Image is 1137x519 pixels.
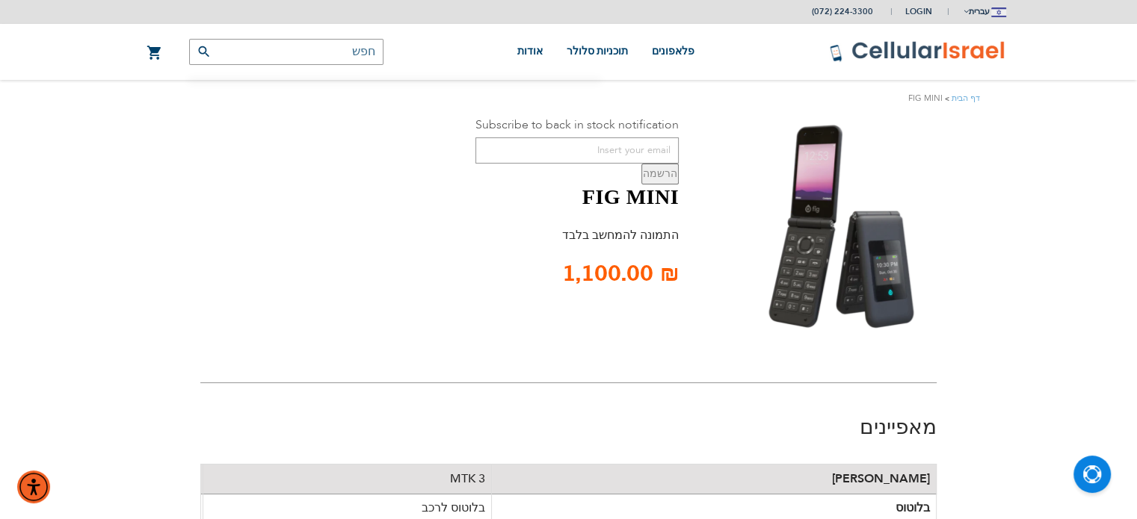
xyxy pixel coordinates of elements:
input: חפש [189,39,383,65]
a: (072) 224-3300 [812,6,873,17]
span: אודות [517,46,543,57]
img: לוגו סלולר ישראל [829,40,1006,63]
span: Login [905,6,932,17]
span: ‏1,100.00 ₪ [562,262,679,288]
a: תוכניות סלולר [567,24,629,80]
button: הרשמה [641,164,679,185]
a: פלאפונים [652,24,694,80]
div: תפריט נגישות [17,470,50,503]
a: מאפיינים [860,413,937,441]
button: עברית [962,1,1006,22]
li: FIG MINI [908,91,952,105]
img: Jerusalem [991,7,1006,17]
a: דף הבית [952,93,980,104]
div: התמונה להמחשב בלבד [475,227,679,243]
img: FIG MINI [733,116,925,333]
td: [PERSON_NAME] [492,464,937,493]
td: 3 MTK [203,464,492,493]
span: הרשמה [643,167,677,181]
h1: FIG MINI [475,184,679,210]
label: Subscribe to back in stock notification [475,116,679,133]
a: אודות [517,24,543,80]
span: פלאפונים [652,46,694,57]
span: תוכניות סלולר [567,46,629,57]
input: Insert your email [475,137,679,164]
